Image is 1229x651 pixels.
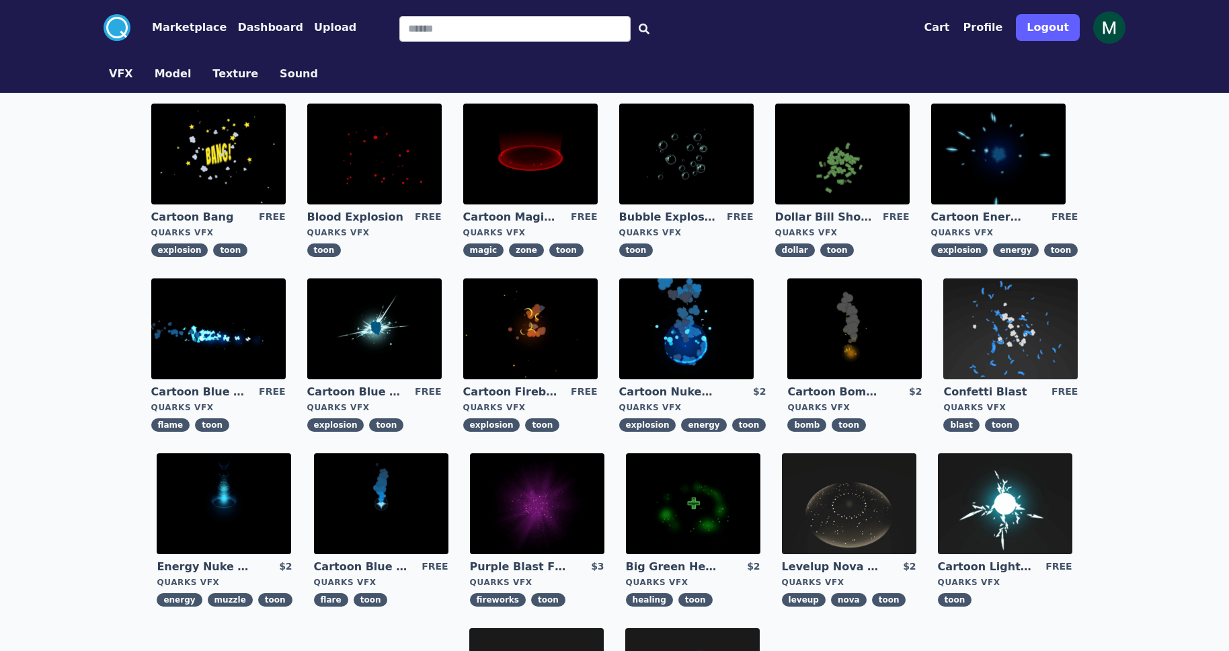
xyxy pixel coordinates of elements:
a: Big Green Healing Effect [626,560,723,574]
span: toon [938,593,972,607]
div: Quarks VFX [314,577,448,588]
span: bomb [787,418,826,432]
div: FREE [415,210,441,225]
div: Quarks VFX [157,577,292,588]
div: Quarks VFX [938,577,1072,588]
img: imgAlt [463,278,598,379]
button: Texture [212,66,258,82]
span: healing [626,593,673,607]
a: Cartoon Nuke Energy Explosion [619,385,716,399]
div: FREE [422,560,448,574]
div: $2 [753,385,766,399]
div: FREE [1052,210,1078,225]
span: blast [943,418,980,432]
span: toon [619,243,653,257]
span: toon [213,243,247,257]
span: flare [314,593,348,607]
a: Confetti Blast [943,385,1040,399]
a: Cartoon Blue Gas Explosion [307,385,404,399]
button: Dashboard [237,20,303,36]
button: Profile [963,20,1003,36]
div: $3 [591,560,604,574]
span: leveup [782,593,826,607]
span: explosion [463,418,520,432]
span: toon [307,243,342,257]
span: toon [354,593,388,607]
span: fireworks [470,593,526,607]
span: toon [732,418,766,432]
div: FREE [571,385,597,399]
a: Bubble Explosion [619,210,716,225]
div: Quarks VFX [619,227,754,238]
div: Quarks VFX [307,402,442,413]
span: toon [369,418,403,432]
span: toon [820,243,855,257]
a: Energy Nuke Muzzle Flash [157,560,253,574]
img: imgAlt [619,278,754,379]
span: explosion [931,243,988,257]
div: Quarks VFX [619,402,766,413]
img: imgAlt [307,278,442,379]
button: Upload [314,20,356,36]
div: Quarks VFX [775,227,910,238]
div: Quarks VFX [931,227,1078,238]
div: Quarks VFX [307,227,442,238]
span: energy [681,418,726,432]
img: imgAlt [775,104,910,204]
div: Quarks VFX [943,402,1078,413]
a: Sound [269,66,329,82]
div: Quarks VFX [463,402,598,413]
span: nova [831,593,867,607]
span: toon [258,593,292,607]
button: Logout [1016,14,1080,41]
a: Logout [1016,9,1080,46]
span: explosion [151,243,208,257]
span: zone [509,243,544,257]
div: FREE [259,210,285,225]
div: FREE [883,210,909,225]
a: Levelup Nova Effect [782,560,879,574]
span: toon [872,593,906,607]
div: FREE [415,385,441,399]
img: imgAlt [463,104,598,204]
a: Cartoon Blue Flare [314,560,411,574]
a: Cartoon Fireball Explosion [463,385,560,399]
img: imgAlt [938,453,1072,554]
a: Purple Blast Fireworks [470,560,567,574]
button: VFX [109,66,133,82]
div: FREE [571,210,597,225]
img: imgAlt [782,453,916,554]
a: Model [144,66,202,82]
div: FREE [1052,385,1078,399]
a: Dollar Bill Shower [775,210,872,225]
div: FREE [259,385,285,399]
a: Cartoon Lightning Ball [938,560,1035,574]
span: toon [195,418,229,432]
span: toon [832,418,866,432]
span: energy [993,243,1038,257]
button: Sound [280,66,318,82]
span: magic [463,243,504,257]
a: Cartoon Bomb Fuse [787,385,884,399]
button: Model [155,66,192,82]
a: Marketplace [130,20,227,36]
span: toon [1044,243,1078,257]
input: Search [399,16,631,42]
div: Quarks VFX [151,227,286,238]
div: Quarks VFX [787,402,922,413]
img: imgAlt [314,453,448,554]
a: Cartoon Blue Flamethrower [151,385,248,399]
div: $2 [903,560,916,574]
span: flame [151,418,190,432]
div: FREE [1045,560,1072,574]
a: Cartoon Magic Zone [463,210,560,225]
img: imgAlt [157,453,291,554]
a: Cartoon Bang [151,210,248,225]
img: imgAlt [619,104,754,204]
img: imgAlt [943,278,1078,379]
div: Quarks VFX [626,577,760,588]
img: imgAlt [151,278,286,379]
span: dollar [775,243,815,257]
img: imgAlt [470,453,604,554]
